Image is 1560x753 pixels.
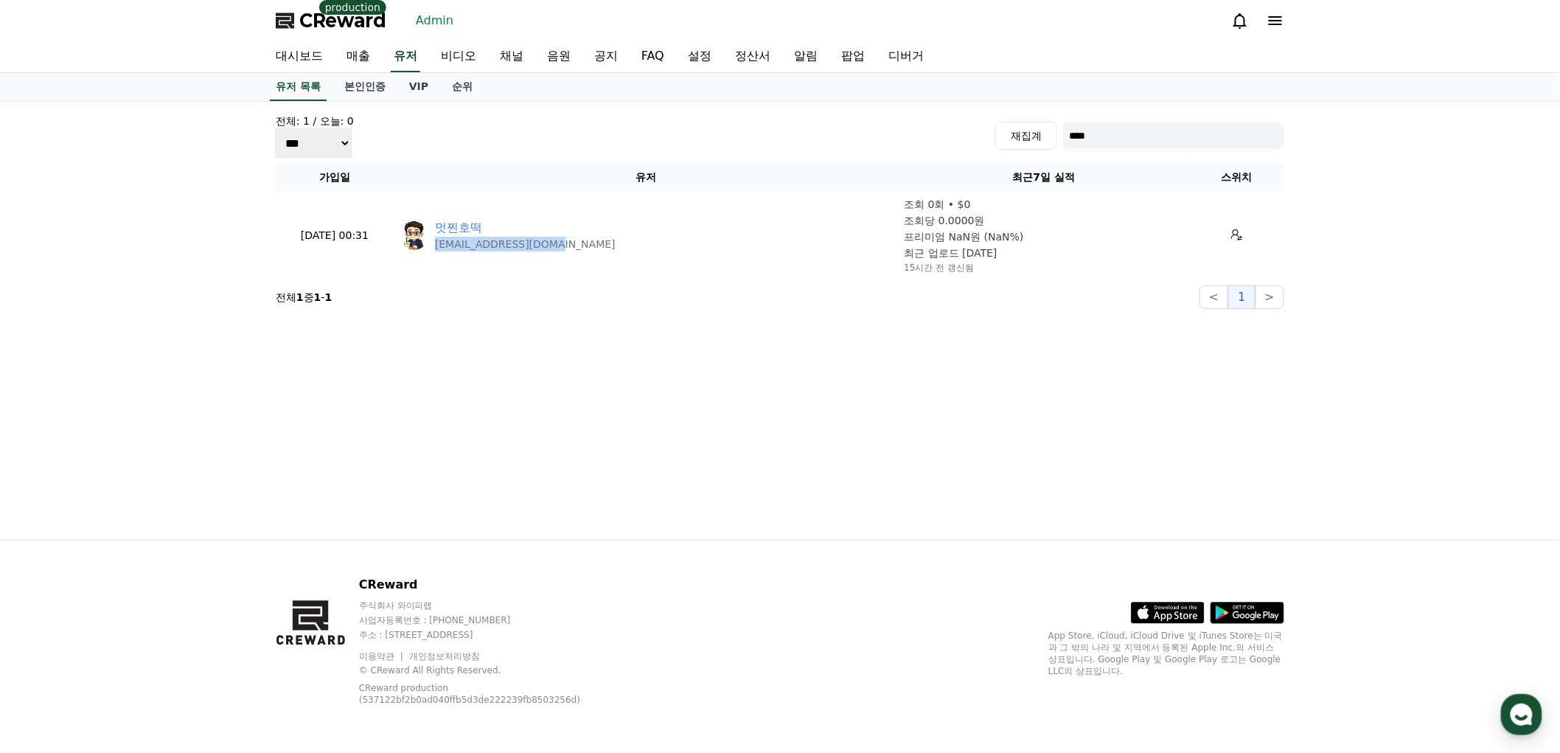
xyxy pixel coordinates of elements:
[394,164,898,191] th: 유저
[400,221,429,250] img: https://cdn.creward.net/profile/user/YY08Aug 27, 2025102450_95ec0138489cca43e745fb3f16deddec17b35...
[440,73,484,101] a: 순위
[435,219,482,237] a: 멋찐호떡
[904,262,974,274] p: 15시간 전 갱신됨
[270,73,327,101] a: 유저 목록
[4,468,97,504] a: 홈
[391,41,420,72] a: 유저
[228,490,246,502] span: 설정
[1189,164,1284,191] th: 스위치
[359,664,618,676] p: © CReward All Rights Reserved.
[359,576,618,594] p: CReward
[582,41,630,72] a: 공지
[877,41,936,72] a: 디버거
[276,290,332,305] p: 전체 중 -
[359,682,595,706] p: CReward production (537122bf2b0ad040ffb5d3de222239fb8503256d)
[359,600,618,611] p: 주식회사 와이피랩
[1048,630,1284,677] p: App Store, iCloud, iCloud Drive 및 iTunes Store는 미국과 그 밖의 나라 및 지역에서 등록된 Apple Inc.의 서비스 상표입니다. Goo...
[429,41,488,72] a: 비디오
[397,73,440,101] a: VIP
[410,9,459,32] a: Admin
[535,41,582,72] a: 음원
[314,291,321,303] strong: 1
[723,41,782,72] a: 정산서
[190,468,283,504] a: 설정
[898,164,1189,191] th: 최근7일 실적
[904,229,1023,244] p: 프리미엄 NaN원 (NaN%)
[1199,285,1228,309] button: <
[276,114,354,128] h4: 전체: 1 / 오늘: 0
[995,122,1057,150] button: 재집계
[1228,285,1255,309] button: 1
[282,228,388,243] p: [DATE] 00:31
[904,213,984,228] p: 조회당 0.0000원
[325,291,332,303] strong: 1
[409,651,480,662] a: 개인정보처리방침
[335,41,382,72] a: 매출
[276,9,386,32] a: CReward
[782,41,829,72] a: 알림
[488,41,535,72] a: 채널
[1256,285,1284,309] button: >
[676,41,723,72] a: 설정
[904,197,970,212] p: 조회 0회 • $0
[630,41,676,72] a: FAQ
[359,614,618,626] p: 사업자등록번호 : [PHONE_NUMBER]
[276,164,394,191] th: 가입일
[296,291,304,303] strong: 1
[135,490,153,502] span: 대화
[829,41,877,72] a: 팝업
[904,246,997,260] p: 최근 업로드 [DATE]
[46,490,55,502] span: 홈
[264,41,335,72] a: 대시보드
[359,651,405,662] a: 이용약관
[97,468,190,504] a: 대화
[359,629,618,641] p: 주소 : [STREET_ADDRESS]
[435,237,616,251] p: [EMAIL_ADDRESS][DOMAIN_NAME]
[299,9,386,32] span: CReward
[332,73,397,101] a: 본인인증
